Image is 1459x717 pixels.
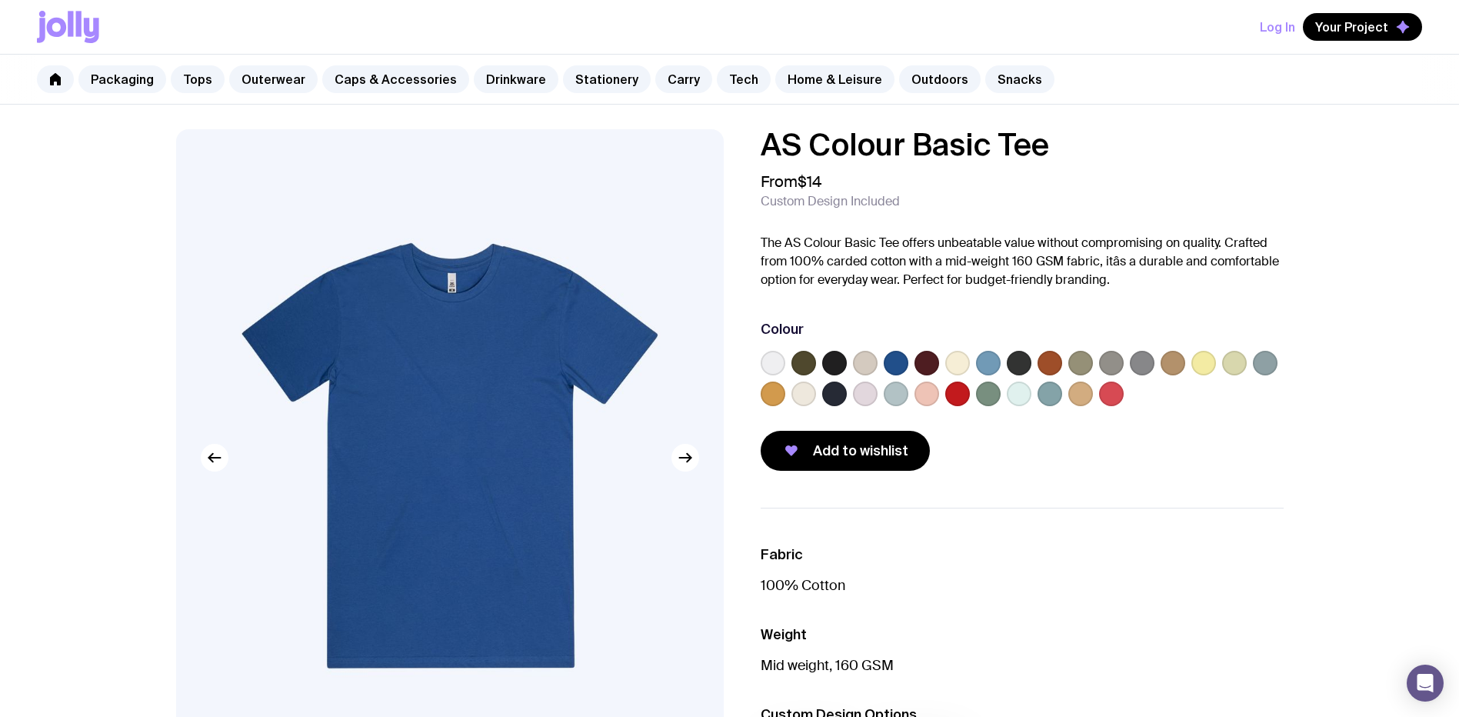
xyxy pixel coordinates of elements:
[171,65,225,93] a: Tops
[761,320,804,338] h3: Colour
[761,625,1284,644] h3: Weight
[229,65,318,93] a: Outerwear
[761,576,1284,595] p: 100% Cotton
[474,65,558,93] a: Drinkware
[761,656,1284,675] p: Mid weight, 160 GSM
[1315,19,1388,35] span: Your Project
[761,234,1284,289] p: The AS Colour Basic Tee offers unbeatable value without compromising on quality. Crafted from 100...
[798,172,821,192] span: $14
[899,65,981,93] a: Outdoors
[775,65,894,93] a: Home & Leisure
[322,65,469,93] a: Caps & Accessories
[761,172,821,191] span: From
[761,431,930,471] button: Add to wishlist
[655,65,712,93] a: Carry
[1303,13,1422,41] button: Your Project
[761,194,900,209] span: Custom Design Included
[761,129,1284,160] h1: AS Colour Basic Tee
[1407,665,1444,702] div: Open Intercom Messenger
[985,65,1054,93] a: Snacks
[813,442,908,460] span: Add to wishlist
[1260,13,1295,41] button: Log In
[563,65,651,93] a: Stationery
[78,65,166,93] a: Packaging
[717,65,771,93] a: Tech
[761,545,1284,564] h3: Fabric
